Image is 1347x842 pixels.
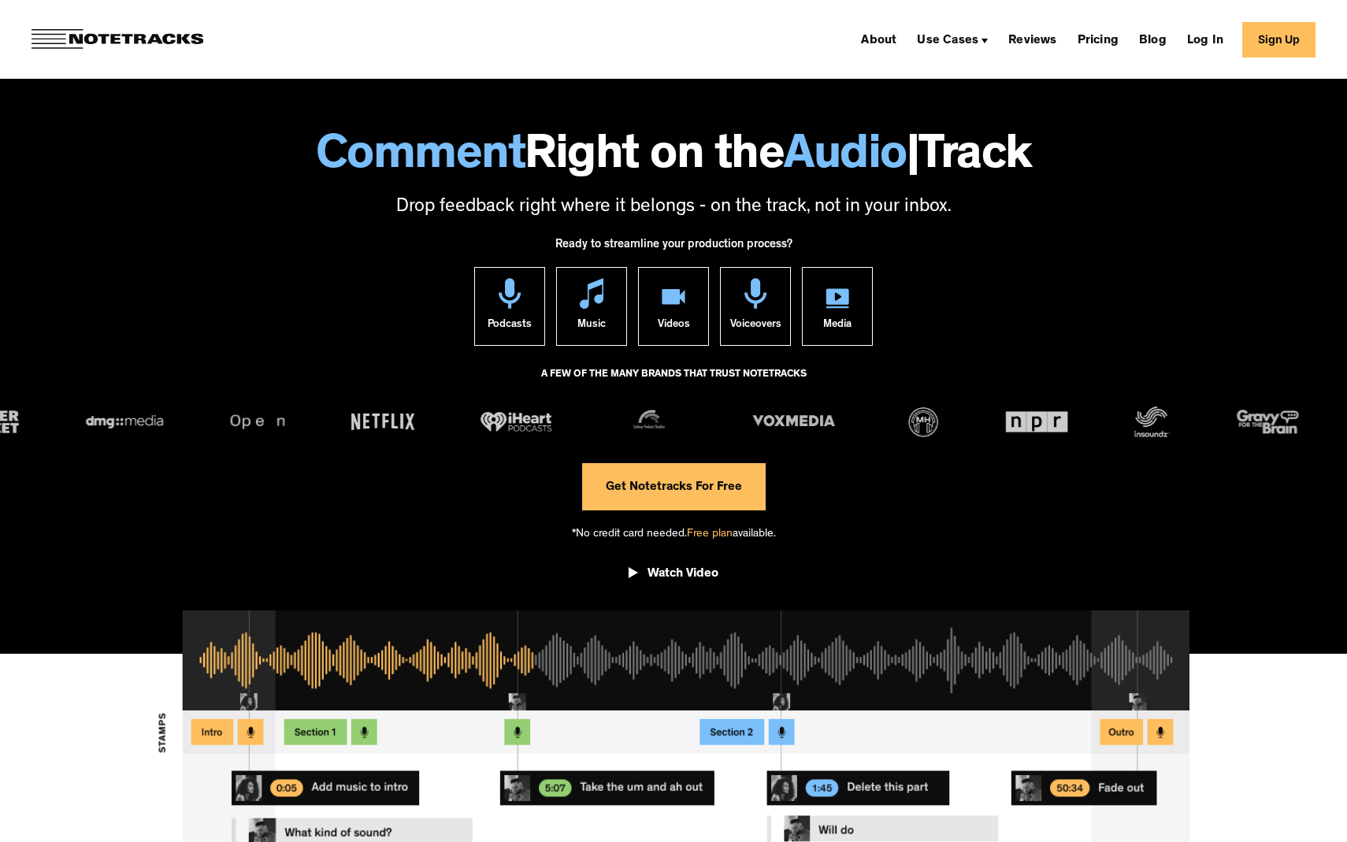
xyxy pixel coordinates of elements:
a: Pricing [1071,27,1125,52]
a: Sign Up [1242,22,1315,57]
div: Music [577,309,606,345]
a: open lightbox [629,555,718,599]
span: | [907,134,919,183]
a: Reviews [1002,27,1063,52]
a: Music [556,267,627,346]
a: Voiceovers [720,267,791,346]
span: Audio [784,134,907,183]
div: Videos [658,309,690,345]
div: A FEW OF THE MANY BRANDS THAT TRUST NOTETRACKS [541,362,807,404]
div: Use Cases [917,35,978,47]
div: *No credit card needed. available. [572,510,776,555]
div: Media [823,309,852,345]
div: Watch Video [648,566,718,582]
a: About [855,27,903,52]
a: Videos [638,267,709,346]
a: Log In [1181,27,1230,52]
a: Podcasts [474,267,545,346]
span: Free plan [687,529,733,540]
div: Podcasts [488,309,532,345]
a: Media [802,267,873,346]
span: Comment [316,134,525,183]
div: Use Cases [911,27,994,52]
p: Drop feedback right where it belongs - on the track, not in your inbox. [16,195,1331,221]
div: Ready to streamline your production process? [555,229,792,267]
h1: Right on the Track [16,134,1331,183]
a: Get Notetracks For Free [582,463,766,510]
div: Voiceovers [730,309,781,345]
a: Blog [1133,27,1173,52]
